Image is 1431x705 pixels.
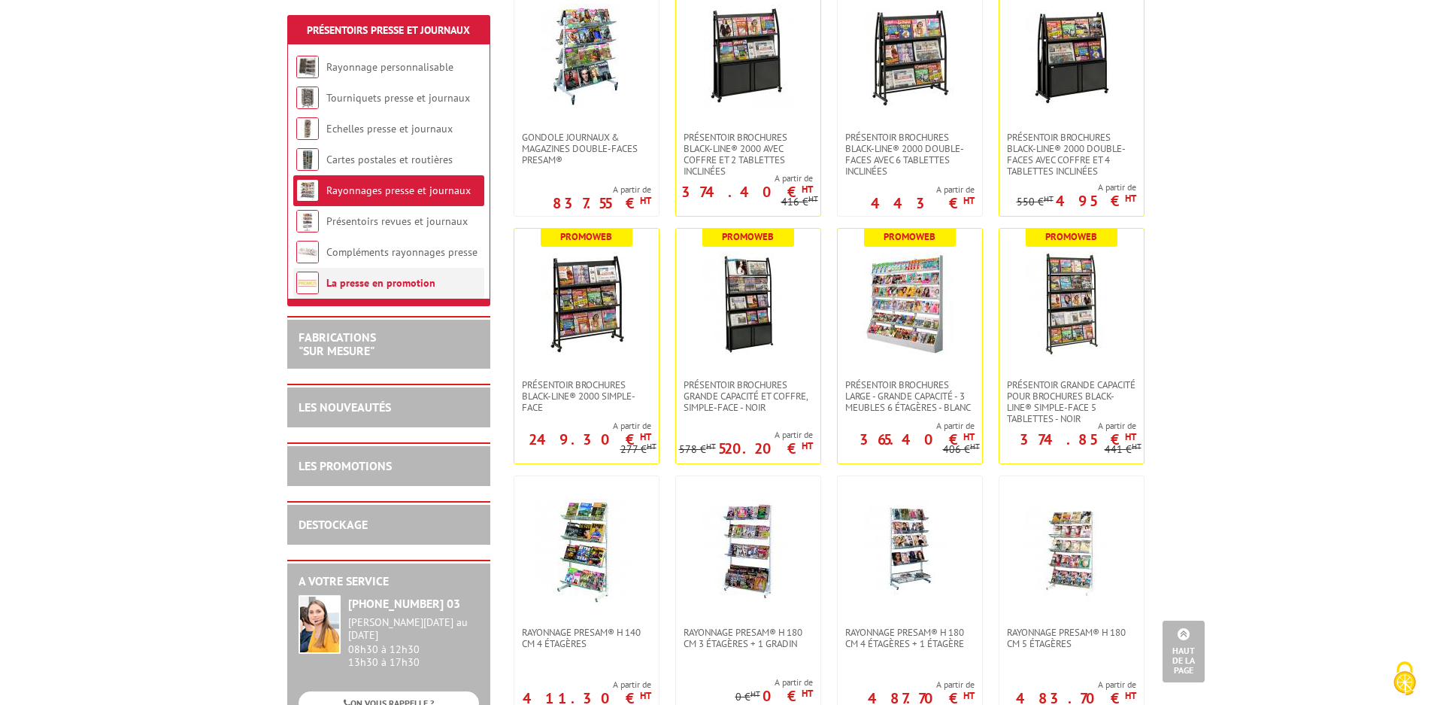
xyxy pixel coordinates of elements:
[871,199,975,208] p: 443 €
[845,627,975,649] span: Rayonnage Presam® H 180 cm 4 étagères + 1 étagère
[296,87,319,109] img: Tourniquets presse et journaux
[1386,660,1423,697] img: Cookies (fenêtre modale)
[1019,251,1124,357] img: Présentoir grande capacité pour brochures Black-Line® simple-face 5 tablettes - Noir
[307,23,470,37] a: Présentoirs Presse et Journaux
[703,4,793,109] img: Présentoir brochures Black-Line® 2000 avec coffre et 2 tablettes inclinées
[781,196,818,208] p: 416 €
[326,214,468,228] a: Présentoirs revues et journaux
[868,694,975,703] p: 487.70 €
[514,132,659,166] a: Gondole journaux & magazines double-faces Presam®
[735,676,813,688] span: A partir de
[640,689,651,702] sup: HT
[640,194,651,207] sup: HT
[534,4,639,109] img: Gondole journaux & magazines double-faces Presam®
[523,679,651,691] span: A partir de
[326,184,471,197] a: Rayonnages presse et journaux
[679,444,716,455] p: 578 €
[676,627,820,649] a: Rayonnage Presam® H 180 cm 3 étagères + 1 gradin
[802,183,813,196] sup: HT
[676,172,813,184] span: A partir de
[696,251,801,357] img: Présentoir brochures Grande capacité et coffre, simple-face - Noir
[296,148,319,171] img: Cartes postales et routières
[534,251,639,357] img: Présentoir brochures Black-Line® 2000 simple-face
[326,276,435,290] a: La presse en promotion
[1016,694,1136,703] p: 483.70 €
[299,458,392,473] a: LES PROMOTIONS
[963,689,975,702] sup: HT
[999,132,1144,177] a: Présentoir brochures Black-Line® 2000 double-faces avec coffre et 4 tablettes inclinées
[522,627,651,649] span: Rayonnage Presam® H 140 cm 4 étagères
[299,400,391,415] a: LES NOUVEAUTÉS
[1007,132,1136,177] span: Présentoir brochures Black-Line® 2000 double-faces avec coffre et 4 tablettes inclinées
[845,132,975,177] span: Présentoir brochures Black-Line® 2000 double-faces avec 6 tablettes inclinées
[1125,689,1136,702] sup: HT
[762,691,813,700] p: 0 €
[296,272,319,294] img: La presse en promotion
[999,420,1136,432] span: A partir de
[1007,627,1136,649] span: Rayonnage Presam® H 180 cm 5 étagères
[838,379,982,413] a: Présentoir Brochures large - grande capacité - 3 meubles 6 étagères - Blanc
[296,179,319,202] img: Rayonnages presse et journaux
[1378,654,1431,705] button: Cookies (fenêtre modale)
[534,499,639,604] img: Rayonnage Presam® H 140 cm 4 étagères
[522,379,651,413] span: Présentoir brochures Black-Line® 2000 simple-face
[1020,435,1136,444] p: 374.85 €
[296,241,319,263] img: Compléments rayonnages presse
[522,132,651,166] span: Gondole journaux & magazines double-faces Presam®
[348,596,460,611] strong: [PHONE_NUMBER] 03
[838,627,982,649] a: Rayonnage Presam® H 180 cm 4 étagères + 1 étagère
[681,187,813,196] p: 374.40 €
[326,245,478,259] a: Compléments rayonnages presse
[679,429,813,441] span: A partir de
[845,379,975,413] span: Présentoir Brochures large - grande capacité - 3 meubles 6 étagères - Blanc
[943,444,980,455] p: 406 €
[326,91,470,105] a: Tourniquets presse et journaux
[1017,181,1136,193] span: A partir de
[296,56,319,78] img: Rayonnage personnalisable
[560,230,612,243] b: Promoweb
[676,132,820,177] a: Présentoir brochures Black-Line® 2000 avec coffre et 2 tablettes inclinées
[1056,196,1136,205] p: 495 €
[326,122,453,135] a: Echelles presse et journaux
[1019,4,1124,109] img: Présentoir brochures Black-Line® 2000 double-faces avec coffre et 4 tablettes inclinées
[868,679,975,691] span: A partir de
[523,694,651,703] p: 411.30 €
[1017,196,1054,208] p: 550 €
[802,439,813,452] sup: HT
[857,499,963,604] img: Rayonnage Presam® H 180 cm 4 étagères + 1 étagère
[838,420,975,432] span: A partir de
[326,153,453,166] a: Cartes postales et routières
[684,379,813,413] span: Présentoir brochures Grande capacité et coffre, simple-face - Noir
[514,379,659,413] a: Présentoir brochures Black-Line® 2000 simple-face
[529,435,651,444] p: 249.30 €
[299,517,368,532] a: DESTOCKAGE
[1125,192,1136,205] sup: HT
[735,691,760,703] p: 0 €
[722,230,774,243] b: Promoweb
[1125,430,1136,443] sup: HT
[684,627,813,649] span: Rayonnage Presam® H 180 cm 3 étagères + 1 gradin
[1132,441,1141,451] sup: HT
[884,230,935,243] b: Promoweb
[999,627,1144,649] a: Rayonnage Presam® H 180 cm 5 étagères
[857,251,963,357] img: Présentoir Brochures large - grande capacité - 3 meubles 6 étagères - Blanc
[838,132,982,177] a: Présentoir brochures Black-Line® 2000 double-faces avec 6 tablettes inclinées
[1045,230,1097,243] b: Promoweb
[750,688,760,699] sup: HT
[553,199,651,208] p: 837.55 €
[1016,679,1136,691] span: A partir de
[684,132,813,177] span: Présentoir brochures Black-Line® 2000 avec coffre et 2 tablettes inclinées
[706,441,716,451] sup: HT
[860,435,975,444] p: 365.40 €
[1019,499,1124,604] img: Rayonnage Presam® H 180 cm 5 étagères
[676,379,820,413] a: Présentoir brochures Grande capacité et coffre, simple-face - Noir
[1163,621,1205,682] a: Haut de la page
[970,441,980,451] sup: HT
[1007,379,1136,424] span: Présentoir grande capacité pour brochures Black-Line® simple-face 5 tablettes - Noir
[802,687,813,700] sup: HT
[871,184,975,196] span: A partir de
[857,4,963,109] img: Présentoir brochures Black-Line® 2000 double-faces avec 6 tablettes inclinées
[326,60,453,74] a: Rayonnage personnalisable
[553,184,651,196] span: A partir de
[620,444,656,455] p: 277 €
